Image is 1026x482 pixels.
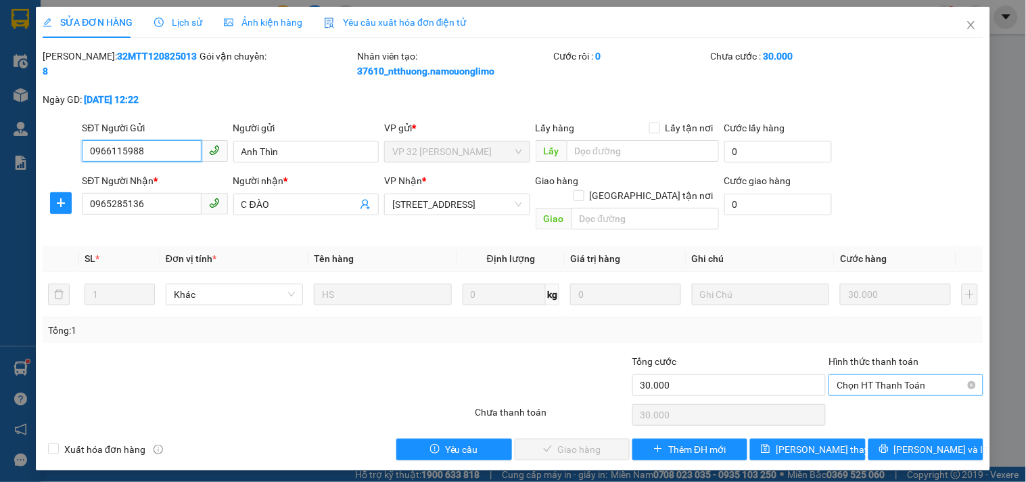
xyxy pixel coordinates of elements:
[392,194,521,215] span: 142 Hai Bà Trưng
[85,253,95,264] span: SL
[596,51,601,62] b: 0
[653,444,663,455] span: plus
[487,253,535,264] span: Định lượng
[668,442,726,457] span: Thêm ĐH mới
[174,284,295,305] span: Khác
[430,444,440,455] span: exclamation-circle
[724,175,791,186] label: Cước giao hàng
[536,140,567,162] span: Lấy
[572,208,719,229] input: Dọc đường
[515,439,630,460] button: checkGiao hàng
[324,17,467,28] span: Yêu cầu xuất hóa đơn điện tử
[724,194,833,215] input: Cước giao hàng
[837,375,975,395] span: Chọn HT Thanh Toán
[567,140,719,162] input: Dọc đường
[224,17,302,28] span: Ảnh kiện hàng
[962,284,978,305] button: plus
[536,208,572,229] span: Giao
[968,381,976,389] span: close-circle
[200,49,354,64] div: Gói vận chuyển:
[82,121,227,135] div: SĐT Người Gửi
[952,7,990,45] button: Close
[50,192,72,214] button: plus
[570,284,681,305] input: 0
[868,439,983,460] button: printer[PERSON_NAME] và In
[384,175,422,186] span: VP Nhận
[324,18,335,28] img: icon
[473,405,630,429] div: Chưa thanh toán
[357,66,494,76] b: 37610_ntthuong.namcuonglimo
[829,356,918,367] label: Hình thức thanh toán
[711,49,865,64] div: Chưa cước :
[43,18,52,27] span: edit
[536,175,579,186] span: Giao hàng
[686,246,835,272] th: Ghi chú
[82,173,227,188] div: SĐT Người Nhận
[584,188,719,203] span: [GEOGRAPHIC_DATA] tận nơi
[233,121,379,135] div: Người gửi
[840,284,951,305] input: 0
[48,323,397,338] div: Tổng: 1
[445,442,478,457] span: Yêu cầu
[48,284,70,305] button: delete
[43,17,133,28] span: SỬA ĐƠN HÀNG
[43,92,197,107] div: Ngày GD:
[59,442,151,457] span: Xuất hóa đơn hàng
[879,444,889,455] span: printer
[764,51,793,62] b: 30.000
[750,439,865,460] button: save[PERSON_NAME] thay đổi
[692,284,829,305] input: Ghi Chú
[314,284,451,305] input: VD: Bàn, Ghế
[166,253,216,264] span: Đơn vị tính
[894,442,989,457] span: [PERSON_NAME] và In
[384,121,530,135] div: VP gửi
[209,145,220,156] span: phone
[396,439,511,460] button: exclamation-circleYêu cầu
[392,141,521,162] span: VP 32 Mạc Thái Tổ
[43,51,197,76] b: 32MTT1208250138
[360,199,371,210] span: user-add
[126,57,565,74] li: Số nhà [STREET_ADDRESS][PERSON_NAME]
[164,16,528,53] b: Công ty TNHH Trọng Hiếu Phú Thọ - Nam Cường Limousine
[632,439,747,460] button: plusThêm ĐH mới
[126,74,565,91] li: Hotline: 1900400028
[84,94,139,105] b: [DATE] 12:22
[43,49,197,79] div: [PERSON_NAME]:
[536,123,575,133] span: Lấy hàng
[224,18,233,27] span: picture
[632,356,677,367] span: Tổng cước
[314,253,354,264] span: Tên hàng
[154,445,163,454] span: info-circle
[966,20,977,30] span: close
[154,18,164,27] span: clock-circle
[233,173,379,188] div: Người nhận
[51,198,71,209] span: plus
[724,123,785,133] label: Cước lấy hàng
[546,284,559,305] span: kg
[776,442,884,457] span: [PERSON_NAME] thay đổi
[357,49,551,79] div: Nhân viên tạo:
[570,253,620,264] span: Giá trị hàng
[660,121,719,135] span: Lấy tận nơi
[761,444,770,455] span: save
[554,49,708,64] div: Cước rồi :
[209,198,220,209] span: phone
[724,141,833,162] input: Cước lấy hàng
[154,17,202,28] span: Lịch sử
[840,253,887,264] span: Cước hàng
